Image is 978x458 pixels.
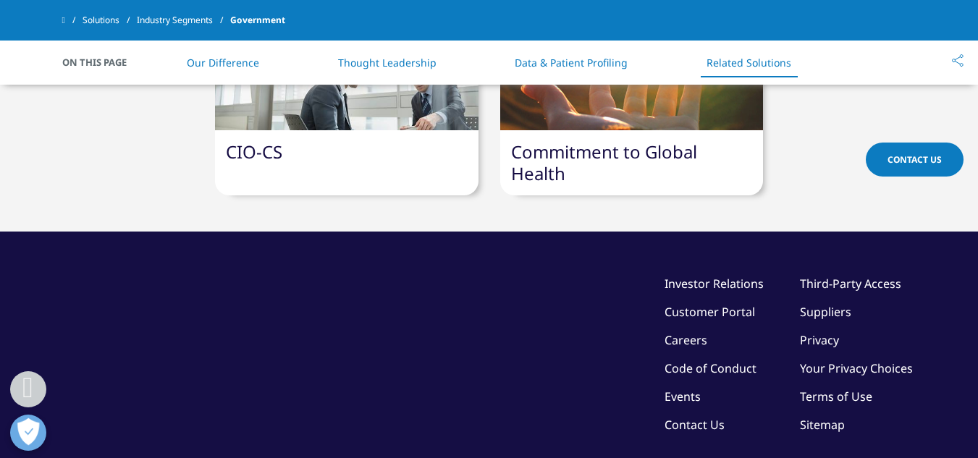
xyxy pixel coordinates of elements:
[515,56,628,69] a: Data & Patient Profiling
[230,7,285,33] span: Government
[665,417,725,433] a: Contact Us
[511,140,697,185] a: Commitment to Global Health
[137,7,230,33] a: Industry Segments
[10,415,46,451] button: Open Preferences
[83,7,137,33] a: Solutions
[800,304,851,320] a: Suppliers
[665,304,755,320] a: Customer Portal
[62,55,142,69] span: On This Page
[800,389,872,404] a: Terms of Use
[665,389,701,404] a: Events
[888,153,942,166] span: Contact Us
[800,276,901,292] a: Third-Party Access
[665,332,707,348] a: Careers
[665,276,764,292] a: Investor Relations
[665,360,756,376] a: Code of Conduct
[187,56,259,69] a: Our Difference
[226,140,282,164] a: CIO-CS
[866,143,964,177] a: Contact Us
[338,56,437,69] a: Thought Leadership
[800,417,845,433] a: Sitemap
[800,360,916,376] a: Your Privacy Choices
[707,56,791,69] a: Related Solutions
[800,332,839,348] a: Privacy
